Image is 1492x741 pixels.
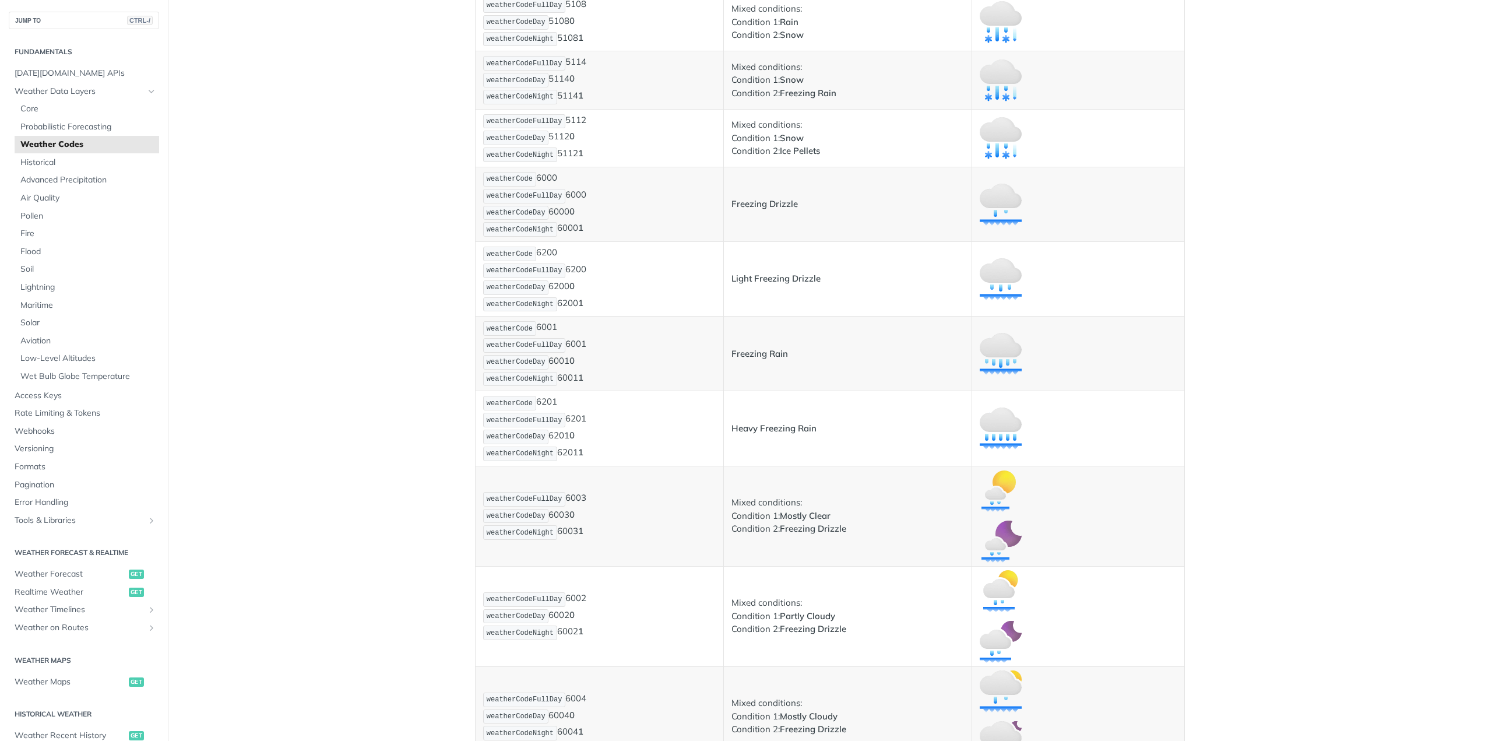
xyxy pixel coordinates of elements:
[20,228,156,240] span: Fire
[731,496,964,536] p: Mixed conditions: Condition 1: Condition 2:
[487,226,554,234] span: weatherCodeNight
[731,423,817,434] strong: Heavy Freezing Rain
[15,225,159,243] a: Fire
[569,355,575,366] strong: 0
[20,264,156,275] span: Soil
[15,314,159,332] a: Solar
[15,587,126,598] span: Realtime Weather
[20,157,156,168] span: Historical
[569,15,575,26] strong: 0
[15,426,156,437] span: Webhooks
[15,118,159,136] a: Probabilistic Forecasting
[569,280,575,292] strong: 0
[15,622,144,634] span: Weather on Routes
[20,371,156,382] span: Wet Bulb Globe Temperature
[980,16,1022,27] span: Expand image
[980,621,1022,663] img: partly_cloudy_freezing_drizzle_night
[20,282,156,293] span: Lightning
[483,320,716,387] p: 6001 6001 6001 6001
[487,341,562,349] span: weatherCodeFullDay
[487,696,562,704] span: weatherCodeFullDay
[487,449,554,458] span: weatherCodeNight
[980,347,1022,359] span: Expand image
[15,297,159,314] a: Maritime
[487,300,554,308] span: weatherCodeNight
[731,198,798,209] strong: Freezing Drizzle
[9,83,159,100] a: Weather Data LayersHide subpages for Weather Data Layers
[569,131,575,142] strong: 0
[15,68,156,79] span: [DATE][DOMAIN_NAME] APIs
[9,673,159,691] a: Weather Mapsget
[487,93,554,101] span: weatherCodeNight
[9,458,159,476] a: Formats
[487,712,546,721] span: weatherCodeDay
[487,59,562,68] span: weatherCodeFullDay
[980,184,1022,226] img: freezing_drizzle
[483,171,716,238] p: 6000 6000 6000 6000
[487,76,546,85] span: weatherCodeDay
[980,408,1022,449] img: heavy_freezing_rain
[487,399,533,408] span: weatherCode
[780,523,846,534] strong: Freezing Drizzle
[20,246,156,258] span: Flood
[15,332,159,350] a: Aviation
[15,604,144,616] span: Weather Timelines
[487,35,554,43] span: weatherCodeNight
[980,470,1022,512] img: mostly_clear_freezing_drizzle_day
[15,136,159,153] a: Weather Codes
[578,726,583,738] strong: 1
[15,350,159,367] a: Low-Level Altitudes
[9,387,159,405] a: Access Keys
[980,684,1022,696] span: Expand image
[980,584,1022,595] span: Expand image
[20,353,156,364] span: Low-Level Altitudes
[569,609,575,620] strong: 0
[9,709,159,719] h2: Historical Weather
[15,479,156,491] span: Pagination
[129,677,144,687] span: get
[780,29,804,40] strong: Snow
[980,484,1022,495] span: Expand image
[9,512,159,529] a: Tools & LibrariesShow subpages for Tools & Libraries
[20,192,156,204] span: Air Quality
[487,495,562,503] span: weatherCodeFullDay
[980,132,1022,143] span: Expand image
[9,12,159,29] button: JUMP TOCTRL-/
[129,588,144,597] span: get
[780,610,835,621] strong: Partly Cloudy
[487,358,546,366] span: weatherCodeDay
[980,422,1022,433] span: Expand image
[15,676,126,688] span: Weather Maps
[15,154,159,171] a: Historical
[487,612,546,620] span: weatherCodeDay
[15,568,126,580] span: Weather Forecast
[780,724,846,735] strong: Freezing Drizzle
[9,423,159,440] a: Webhooks
[15,261,159,278] a: Soil
[483,113,716,163] p: 5112 5112 5112
[15,189,159,207] a: Air Quality
[980,521,1022,563] img: mostly_clear_freezing_drizzle_night
[9,405,159,422] a: Rate Limiting & Tokens
[487,151,554,159] span: weatherCodeNight
[20,210,156,222] span: Pollen
[569,430,575,441] strong: 0
[20,103,156,115] span: Core
[487,512,546,520] span: weatherCodeDay
[780,74,804,85] strong: Snow
[980,272,1022,283] span: Expand image
[487,629,554,637] span: weatherCodeNight
[15,86,144,97] span: Weather Data Layers
[20,335,156,347] span: Aviation
[15,443,156,455] span: Versioning
[980,258,1022,300] img: light_freezing_drizzle
[15,171,159,189] a: Advanced Precipitation
[569,73,575,85] strong: 0
[9,547,159,558] h2: Weather Forecast & realtime
[980,570,1022,612] img: partly_cloudy_freezing_drizzle_day
[731,273,821,284] strong: Light Freezing Drizzle
[780,711,838,722] strong: Mostly Cloudy
[487,1,562,9] span: weatherCodeFullDay
[15,100,159,118] a: Core
[980,198,1022,209] span: Expand image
